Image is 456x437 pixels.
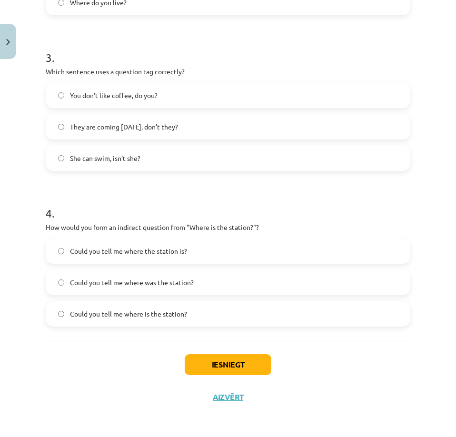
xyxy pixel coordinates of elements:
[58,311,64,317] input: Could you tell me where is the station?
[58,248,64,254] input: Could you tell me where the station is?
[70,122,178,132] span: They are coming [DATE], don’t they?
[70,246,187,256] span: Could you tell me where the station is?
[46,67,410,77] p: Which sentence uses a question tag correctly?
[210,392,246,402] button: Aizvērt
[46,34,410,64] h1: 3 .
[58,92,64,99] input: You don’t like coffee, do you?
[70,309,187,319] span: Could you tell me where is the station?
[46,222,410,232] p: How would you form an indirect question from "Where is the station?"?
[70,278,194,288] span: Could you tell me where was the station?
[58,124,64,130] input: They are coming [DATE], don’t they?
[58,155,64,161] input: She can swim, isn’t she?
[46,190,410,219] h1: 4 .
[70,90,158,100] span: You don’t like coffee, do you?
[58,279,64,286] input: Could you tell me where was the station?
[70,153,140,163] span: She can swim, isn’t she?
[185,354,271,375] button: Iesniegt
[6,39,10,45] img: icon-close-lesson-0947bae3869378f0d4975bcd49f059093ad1ed9edebbc8119c70593378902aed.svg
